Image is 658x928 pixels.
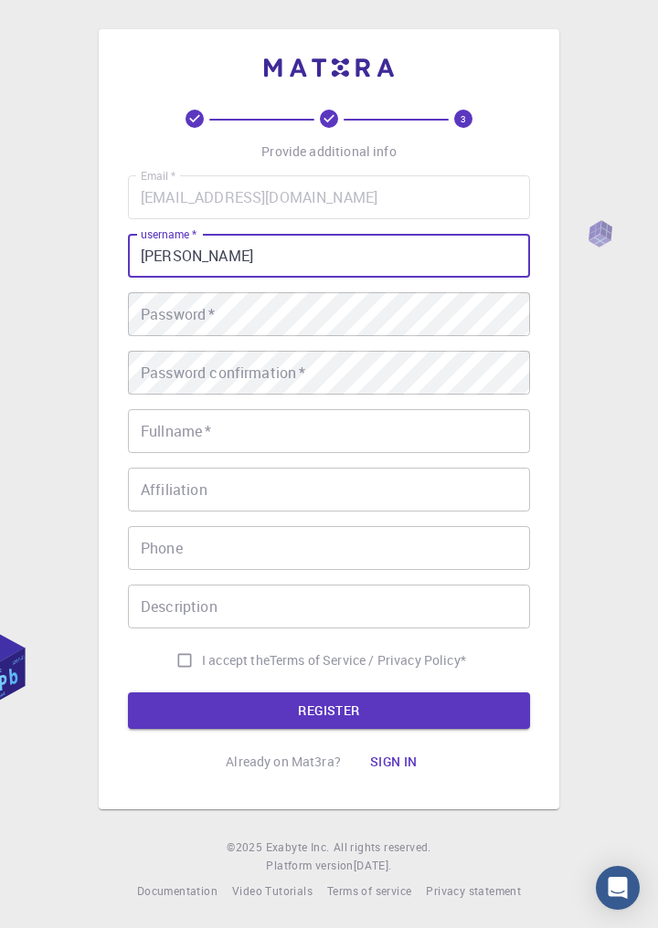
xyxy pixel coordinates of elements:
[232,882,313,901] a: Video Tutorials
[327,882,411,901] a: Terms of service
[266,838,330,857] a: Exabyte Inc.
[596,866,640,910] div: Open Intercom Messenger
[461,112,466,125] text: 3
[141,168,175,184] label: Email
[270,651,466,670] p: Terms of Service / Privacy Policy *
[226,753,341,771] p: Already on Mat3ra?
[354,858,392,872] span: [DATE] .
[266,839,330,854] span: Exabyte Inc.
[266,857,353,875] span: Platform version
[261,142,396,161] p: Provide additional info
[270,651,466,670] a: Terms of Service / Privacy Policy*
[334,838,431,857] span: All rights reserved.
[426,882,521,901] a: Privacy statement
[356,743,432,780] button: Sign in
[227,838,265,857] span: © 2025
[137,882,218,901] a: Documentation
[137,883,218,898] span: Documentation
[426,883,521,898] span: Privacy statement
[202,651,270,670] span: I accept the
[354,857,392,875] a: [DATE].
[128,692,530,729] button: REGISTER
[141,227,196,242] label: username
[232,883,313,898] span: Video Tutorials
[327,883,411,898] span: Terms of service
